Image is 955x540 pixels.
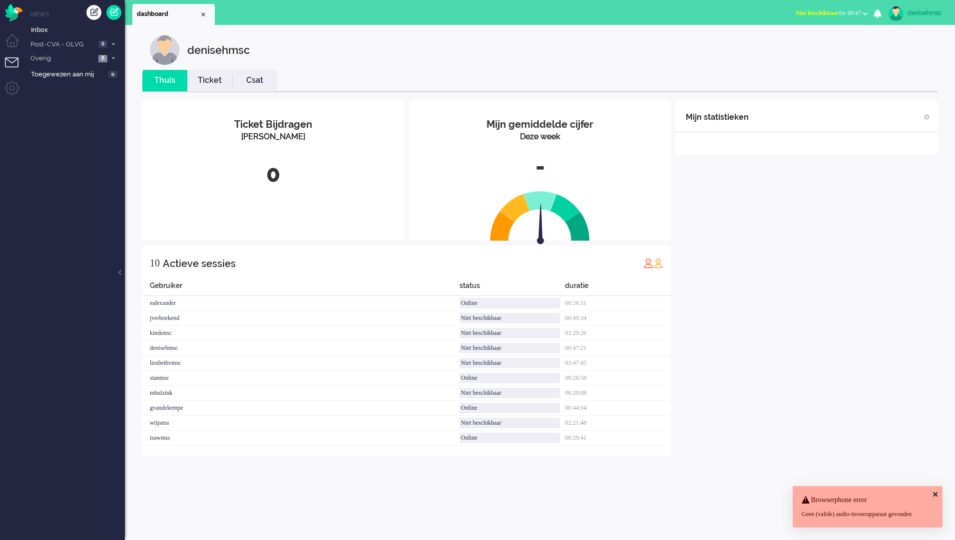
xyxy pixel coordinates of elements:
[142,70,187,91] li: Thuis
[142,431,460,446] div: isawmsc
[460,313,560,323] div: Niet beschikbaar
[490,191,590,241] img: semi_circle.svg
[142,386,460,401] div: mhulzink
[460,433,560,443] div: Online
[137,10,199,18] span: dashboard
[142,75,187,86] a: Thuis
[150,35,180,65] img: customer.svg
[29,40,95,49] span: Post-CVA - OLVG
[187,75,232,86] a: Ticket
[686,107,749,127] div: Mijn statistieken
[565,386,671,401] div: 00:20:08
[565,416,671,431] div: 02:21:48
[5,34,27,56] li: Dashboard menu
[802,496,934,504] h4: Browserphone error
[5,81,27,103] li: Admin menu
[150,117,397,132] div: Ticket Bijdragen
[142,416,460,431] div: wtijsma
[796,9,839,16] span: Niet beschikbaar
[31,25,125,35] span: Inbox
[187,70,232,91] li: Ticket
[417,150,663,183] div: -
[5,6,22,14] a: Omnidesk
[199,10,207,18] div: Close tab
[142,371,460,386] div: stanmsc
[460,280,565,296] div: status
[132,4,215,25] li: Dashboard
[796,9,861,16] span: for 00:47
[142,341,460,356] div: denisehmsc
[5,4,22,21] img: flow_omnibird.svg
[460,418,560,428] div: Niet beschikbaar
[802,510,934,519] div: Geen (valide) audio-invoerapparaat gevonden
[565,431,671,446] div: 00:29:41
[565,311,671,326] div: 00:49:34
[460,328,560,338] div: Niet beschikbaar
[460,373,560,383] div: Online
[565,371,671,386] div: 00:28:58
[565,326,671,341] div: 01:29:26
[565,280,671,296] div: duratie
[187,35,250,65] div: denisehmsc
[790,6,874,20] button: Niet beschikbaarfor 00:47
[142,311,460,326] div: jverboekend
[142,356,460,371] div: liesbethvmsc
[519,204,562,247] img: arrow.svg
[29,54,95,63] span: Overig
[106,5,121,20] a: Quick Ticket
[643,258,653,268] img: profile_red.svg
[163,254,236,273] div: Actieve sessies
[29,24,125,35] a: Inbox
[31,70,105,79] span: Toegewezen aan mij
[142,296,460,311] div: ealexander
[30,10,125,18] li: Views
[98,55,107,62] span: 6
[86,5,101,20] div: Creëer ticket
[460,403,560,413] div: Online
[142,326,460,341] div: kimkmsc
[565,341,671,356] div: 00:47:21
[142,280,460,296] div: Gebruiker
[908,8,945,18] div: denisehmsc
[565,296,671,311] div: 00:26:31
[232,70,277,91] li: Csat
[5,57,27,80] li: Tickets menu
[29,68,125,79] a: Toegewezen aan mij 0
[460,388,560,398] div: Niet beschikbaar
[98,40,107,48] span: 0
[887,6,945,21] a: denisehmsc
[460,343,560,353] div: Niet beschikbaar
[653,258,663,268] img: profile_orange.svg
[417,117,663,132] div: Mijn gemiddelde cijfer
[460,358,560,368] div: Niet beschikbaar
[150,131,397,143] div: [PERSON_NAME]
[790,3,874,25] li: Niet beschikbaarfor 00:47
[460,298,560,308] div: Online
[232,75,277,86] a: Csat
[150,253,160,273] div: 10
[108,71,117,78] span: 0
[889,6,904,21] img: avatar
[417,131,663,143] div: Deze week
[142,401,460,416] div: gvandekempe
[565,356,671,371] div: 03:47:45
[565,401,671,416] div: 00:44:54
[150,158,397,191] div: 0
